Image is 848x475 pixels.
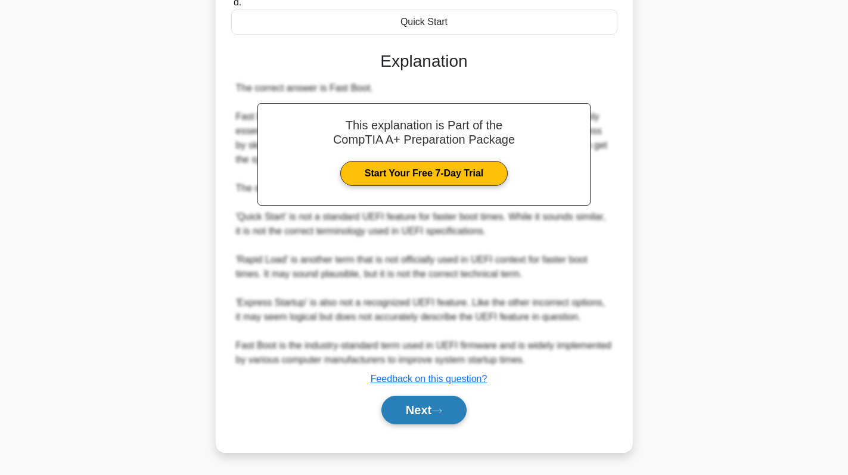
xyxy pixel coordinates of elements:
[340,161,508,186] a: Start Your Free 7-Day Trial
[238,51,610,72] h3: Explanation
[236,81,613,367] div: The correct answer is Fast Boot. Fast Boot is a UEFI feature designed to significantly reduce boo...
[231,10,617,35] div: Quick Start
[381,396,467,424] button: Next
[371,374,487,384] a: Feedback on this question?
